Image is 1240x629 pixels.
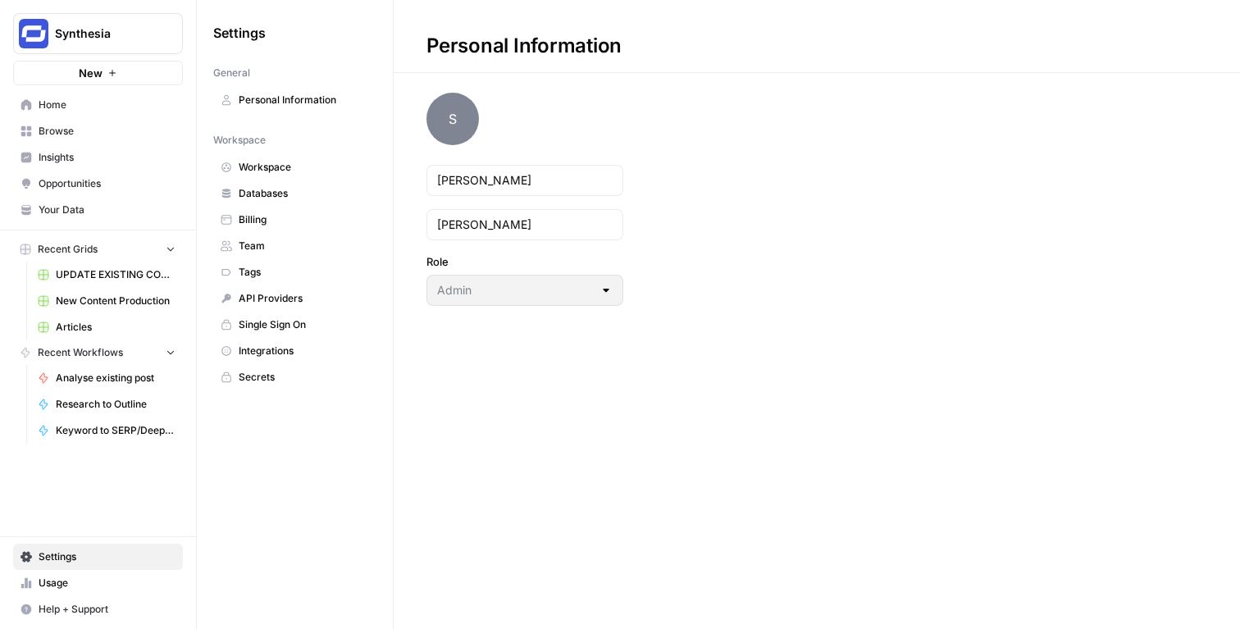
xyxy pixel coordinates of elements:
a: Workspace [213,154,376,180]
a: Analyse existing post [30,365,183,391]
span: Team [239,239,369,253]
span: Workspace [213,133,266,148]
span: Personal Information [239,93,369,107]
a: Integrations [213,338,376,364]
span: Analyse existing post [56,371,176,385]
a: Secrets [213,364,376,390]
span: General [213,66,250,80]
span: Browse [39,124,176,139]
a: Single Sign On [213,312,376,338]
a: Billing [213,207,376,233]
a: New Content Production [30,288,183,314]
span: Integrations [239,344,369,358]
button: Recent Grids [13,237,183,262]
span: Single Sign On [239,317,369,332]
span: New Content Production [56,294,176,308]
a: Usage [13,570,183,596]
span: Workspace [239,160,369,175]
a: Keyword to SERP/Deep Research [30,417,183,444]
button: Workspace: Synthesia [13,13,183,54]
span: API Providers [239,291,369,306]
span: Help + Support [39,602,176,617]
a: Articles [30,314,183,340]
span: Opportunities [39,176,176,191]
span: Tags [239,265,369,280]
a: Databases [213,180,376,207]
a: Your Data [13,197,183,223]
span: Billing [239,212,369,227]
div: Personal Information [394,33,654,59]
span: Secrets [239,370,369,385]
a: Opportunities [13,171,183,197]
a: Personal Information [213,87,376,113]
span: Keyword to SERP/Deep Research [56,423,176,438]
span: Insights [39,150,176,165]
a: Research to Outline [30,391,183,417]
span: Recent Workflows [38,345,123,360]
a: UPDATE EXISTING CONTENT [30,262,183,288]
button: Recent Workflows [13,340,183,365]
span: Databases [239,186,369,201]
button: Help + Support [13,596,183,622]
span: UPDATE EXISTING CONTENT [56,267,176,282]
button: New [13,61,183,85]
a: Insights [13,144,183,171]
span: Home [39,98,176,112]
img: Synthesia Logo [19,19,48,48]
span: Articles [56,320,176,335]
span: Synthesia [55,25,154,42]
a: Tags [213,259,376,285]
span: S [426,93,479,145]
a: Team [213,233,376,259]
span: New [79,65,103,81]
a: Home [13,92,183,118]
span: Recent Grids [38,242,98,257]
a: Settings [13,544,183,570]
span: Settings [213,23,266,43]
a: Browse [13,118,183,144]
span: Your Data [39,203,176,217]
label: Role [426,253,623,270]
span: Settings [39,549,176,564]
span: Usage [39,576,176,590]
a: API Providers [213,285,376,312]
span: Research to Outline [56,397,176,412]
